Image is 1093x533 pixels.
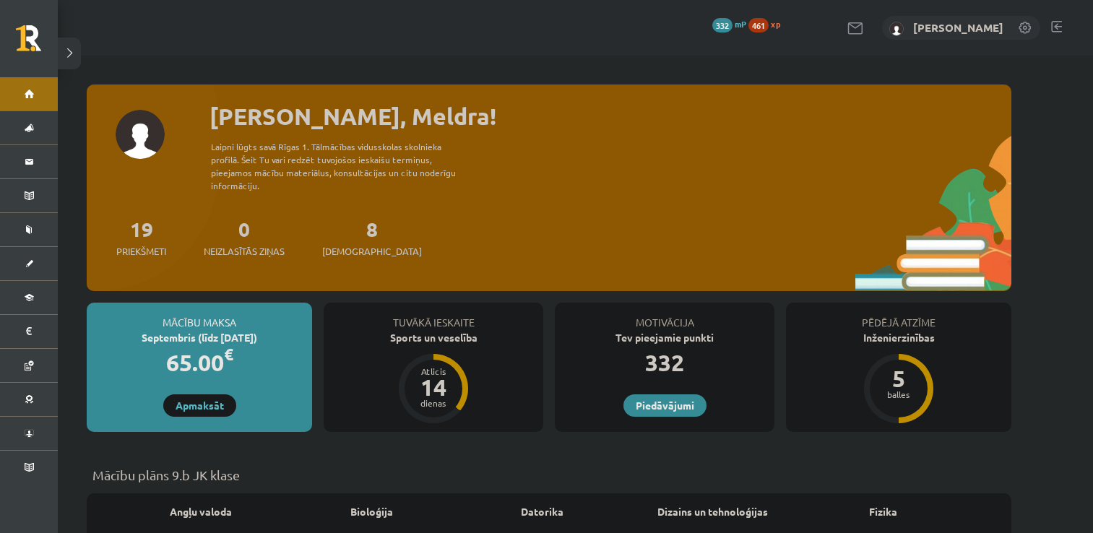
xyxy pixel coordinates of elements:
[204,216,285,259] a: 0Neizlasītās ziņas
[735,18,746,30] span: mP
[712,18,733,32] span: 332
[623,394,707,417] a: Piedāvājumi
[116,244,166,259] span: Priekšmeti
[170,504,232,519] a: Angļu valoda
[712,18,746,30] a: 332 mP
[877,390,920,399] div: balles
[555,303,774,330] div: Motivācija
[786,330,1011,425] a: Inženierzinības 5 balles
[224,344,233,365] span: €
[555,345,774,380] div: 332
[412,399,455,407] div: dienas
[748,18,787,30] a: 461 xp
[87,330,312,345] div: Septembris (līdz [DATE])
[211,140,481,192] div: Laipni lūgts savā Rīgas 1. Tālmācības vidusskolas skolnieka profilā. Šeit Tu vari redzēt tuvojošo...
[324,330,543,425] a: Sports un veselība Atlicis 14 dienas
[209,99,1011,134] div: [PERSON_NAME], Meldra!
[204,244,285,259] span: Neizlasītās ziņas
[786,330,1011,345] div: Inženierzinības
[116,216,166,259] a: 19Priekšmeti
[322,244,422,259] span: [DEMOGRAPHIC_DATA]
[877,367,920,390] div: 5
[521,504,563,519] a: Datorika
[869,504,897,519] a: Fizika
[322,216,422,259] a: 8[DEMOGRAPHIC_DATA]
[786,303,1011,330] div: Pēdējā atzīme
[555,330,774,345] div: Tev pieejamie punkti
[324,330,543,345] div: Sports un veselība
[748,18,769,32] span: 461
[412,367,455,376] div: Atlicis
[889,22,904,36] img: Meldra Mežvagare
[412,376,455,399] div: 14
[350,504,393,519] a: Bioloģija
[87,303,312,330] div: Mācību maksa
[16,25,58,61] a: Rīgas 1. Tālmācības vidusskola
[87,345,312,380] div: 65.00
[92,465,1006,485] p: Mācību plāns 9.b JK klase
[657,504,768,519] a: Dizains un tehnoloģijas
[324,303,543,330] div: Tuvākā ieskaite
[771,18,780,30] span: xp
[913,20,1003,35] a: [PERSON_NAME]
[163,394,236,417] a: Apmaksāt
